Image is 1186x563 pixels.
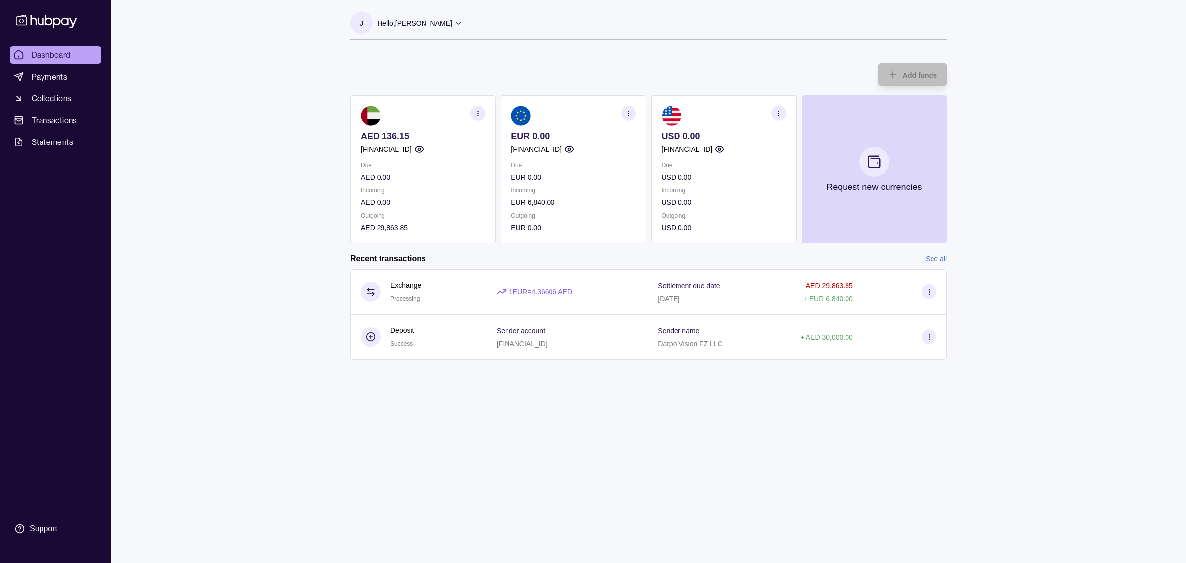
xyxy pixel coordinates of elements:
[511,172,635,183] p: EUR 0.00
[361,210,485,221] p: Outgoing
[511,106,531,126] img: eu
[511,160,635,171] p: Due
[511,131,635,141] p: EUR 0.00
[926,253,947,264] a: See all
[361,131,485,141] p: AED 136.15
[350,253,426,264] h2: Recent transactions
[662,106,681,126] img: us
[662,210,786,221] p: Outgoing
[32,49,71,61] span: Dashboard
[10,133,101,151] a: Statements
[10,90,101,107] a: Collections
[10,518,101,539] a: Support
[804,295,853,303] p: + EUR 6,840.00
[658,282,720,290] p: Settlement due date
[361,144,412,155] p: [FINANCIAL_ID]
[32,93,71,104] span: Collections
[511,197,635,208] p: EUR 6,840.00
[662,160,786,171] p: Due
[511,185,635,196] p: Incoming
[360,18,363,29] p: J
[10,111,101,129] a: Transactions
[10,46,101,64] a: Dashboard
[800,282,852,290] p: − AED 29,863.85
[826,182,922,192] p: Request new currencies
[878,63,947,86] button: Add funds
[662,185,786,196] p: Incoming
[361,222,485,233] p: AED 29,863.85
[361,197,485,208] p: AED 0.00
[30,523,57,534] div: Support
[361,106,381,126] img: ae
[361,172,485,183] p: AED 0.00
[390,280,421,291] p: Exchange
[361,185,485,196] p: Incoming
[662,131,786,141] p: USD 0.00
[511,210,635,221] p: Outgoing
[390,295,420,302] span: Processing
[511,144,562,155] p: [FINANCIAL_ID]
[32,114,77,126] span: Transactions
[32,71,67,83] span: Payments
[662,172,786,183] p: USD 0.00
[802,95,947,243] button: Request new currencies
[658,295,679,303] p: [DATE]
[662,197,786,208] p: USD 0.00
[511,222,635,233] p: EUR 0.00
[32,136,73,148] span: Statements
[509,286,572,297] p: 1 EUR = 4.36606 AED
[497,327,545,335] p: Sender account
[378,18,452,29] p: Hello, [PERSON_NAME]
[390,340,413,347] span: Success
[10,68,101,86] a: Payments
[800,333,852,341] p: + AED 30,000.00
[903,71,937,79] span: Add funds
[658,340,722,348] p: Darpo Vision FZ LLC
[390,325,414,336] p: Deposit
[361,160,485,171] p: Due
[497,340,548,348] p: [FINANCIAL_ID]
[662,222,786,233] p: USD 0.00
[658,327,699,335] p: Sender name
[662,144,713,155] p: [FINANCIAL_ID]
